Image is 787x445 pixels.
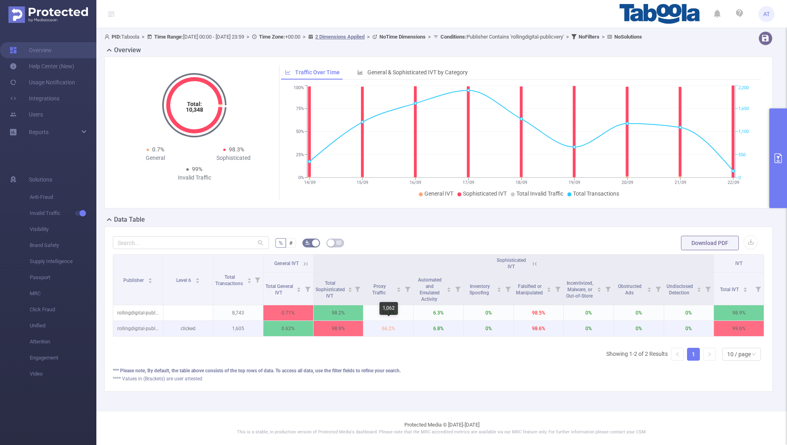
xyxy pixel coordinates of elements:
div: Sort [447,286,451,291]
b: Time Zone: [259,34,285,40]
tspan: 14/09 [304,180,315,185]
tspan: 19/09 [568,180,580,185]
span: > [365,34,372,40]
i: Filter menu [452,273,463,305]
span: Sophisticated IVT [463,190,507,197]
i: icon: caret-up [697,286,701,288]
p: rollingdigital-publicvery [113,321,163,336]
i: icon: caret-up [348,286,352,288]
span: > [599,34,607,40]
span: Click Fraud [30,302,96,318]
a: Integrations [10,90,59,106]
span: Total Transactions [573,190,619,197]
p: 98.6% [514,321,564,336]
tspan: Total: [187,101,202,107]
p: 0% [614,305,664,320]
span: Supply Intelligence [30,253,96,269]
div: Sort [396,286,401,291]
span: Total IVT [720,287,740,292]
p: 98.2% [314,305,363,320]
span: Solutions [29,171,52,188]
span: Invalid Traffic [30,205,96,221]
div: Sort [348,286,353,291]
p: 0% [614,321,664,336]
i: icon: caret-down [497,289,501,291]
span: Reports [29,129,49,135]
tspan: 100% [294,86,304,91]
tspan: 1,650 [738,106,749,111]
img: Protected Media [8,6,88,23]
p: 0% [664,305,714,320]
span: > [564,34,571,40]
tspan: 0 [738,175,741,180]
span: General & Sophisticated IVT by Category [367,69,468,76]
input: Search... [113,236,269,249]
p: 8,743 [213,305,263,320]
li: Next Page [703,348,716,361]
button: Download PDF [681,236,739,250]
a: Users [10,106,43,122]
span: 0.7% [152,146,164,153]
div: Sort [148,277,153,282]
span: General IVT [274,261,299,266]
i: Filter menu [702,273,714,305]
footer: Protected Media © [DATE]-[DATE] [96,411,787,445]
span: Traffic Over Time [295,69,340,76]
tspan: 22/09 [727,180,739,185]
div: Sophisticated [194,154,273,162]
span: > [300,34,308,40]
div: Sort [247,277,252,282]
i: icon: caret-up [447,286,451,288]
span: Brand Safety [30,237,96,253]
p: 1,605 [213,321,263,336]
span: AT [763,6,770,22]
p: 0.71% [263,305,313,320]
li: 1 [687,348,700,361]
tspan: 25% [296,152,304,157]
span: Total Transactions [215,274,244,286]
span: Publisher Contains 'rollingdigital-publicvery' [440,34,564,40]
tspan: 1,100 [738,129,749,135]
a: 1 [687,348,699,360]
h2: Overview [114,45,141,55]
i: Filter menu [302,273,313,305]
span: Inventory Spoofing [469,284,490,296]
span: Passport [30,269,96,286]
div: Sort [195,277,200,282]
tspan: 10,348 [186,106,203,113]
b: No Solutions [614,34,642,40]
span: 98.3% [229,146,244,153]
i: icon: caret-up [743,286,748,288]
span: Falsified or Manipulated [516,284,544,296]
div: Sort [647,286,652,291]
p: 66.2% [363,321,413,336]
i: icon: caret-down [697,289,701,291]
i: icon: caret-down [148,280,153,282]
tspan: 21/09 [674,180,686,185]
span: Total Invalid Traffic [516,190,563,197]
span: % [279,240,283,246]
i: icon: caret-down [647,289,651,291]
span: General IVT [424,190,453,197]
i: icon: user [104,34,112,39]
i: icon: line-chart [285,69,291,75]
tspan: 0% [298,175,304,180]
h2: Data Table [114,215,145,225]
i: icon: bar-chart [357,69,363,75]
span: Unified [30,318,96,334]
b: PID: [112,34,121,40]
span: Anti-Fraud [30,189,96,205]
tspan: 17/09 [463,180,474,185]
p: 0.62% [263,321,313,336]
tspan: 15/09 [357,180,368,185]
b: No Time Dimensions [379,34,426,40]
i: icon: caret-up [497,286,501,288]
i: icon: bg-colors [305,240,310,245]
span: Proxy Traffic [372,284,387,296]
b: Conditions : [440,34,467,40]
p: 99.6% [714,321,764,336]
i: Filter menu [252,255,263,305]
a: Help Center (New) [10,58,74,74]
i: icon: caret-down [547,289,551,291]
tspan: 550 [738,152,746,157]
